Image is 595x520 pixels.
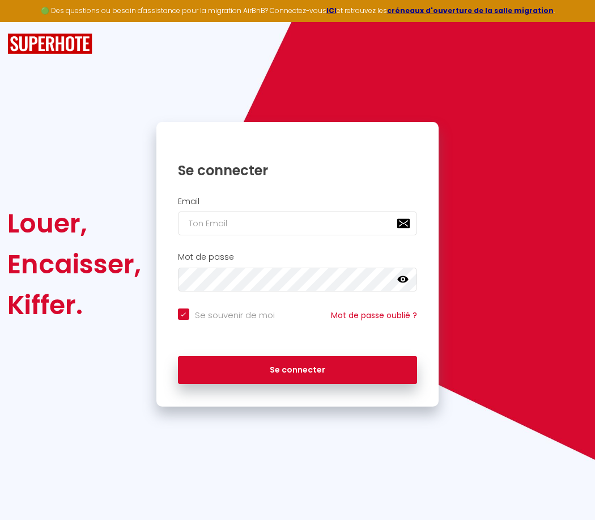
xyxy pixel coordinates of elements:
div: Louer, [7,203,141,244]
div: Encaisser, [7,244,141,285]
a: ICI [326,6,337,15]
h2: Email [178,197,418,206]
a: créneaux d'ouverture de la salle migration [387,6,554,15]
button: Se connecter [178,356,418,384]
div: Kiffer. [7,285,141,325]
a: Mot de passe oublié ? [331,310,417,321]
input: Ton Email [178,212,418,235]
h1: Se connecter [178,162,418,179]
h2: Mot de passe [178,252,418,262]
img: SuperHote logo [7,33,92,54]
